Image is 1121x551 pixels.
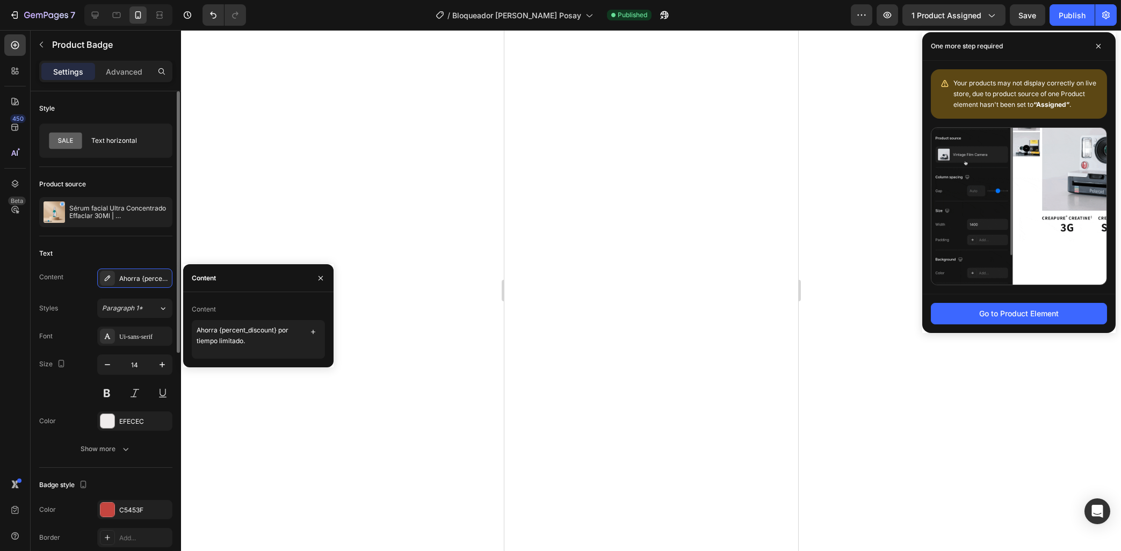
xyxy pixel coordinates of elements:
div: Add... [119,533,170,543]
b: “Assigned” [1033,100,1069,108]
div: Style [39,104,55,113]
p: Advanced [106,66,142,77]
div: Text [39,249,53,258]
div: Content [192,305,216,314]
button: Go to Product Element [931,303,1107,324]
div: Border [39,533,60,542]
div: C5453F [119,505,170,515]
p: Product Badge [52,38,168,51]
div: Publish [1059,10,1086,21]
div: Ui-sans-serif [119,332,170,342]
div: Text horizontal [91,128,157,153]
div: Color [39,416,56,426]
span: Bloqueador [PERSON_NAME] Posay [452,10,581,21]
div: 450 [10,114,26,123]
button: 1 product assigned [902,4,1006,26]
button: Save [1010,4,1045,26]
div: Font [39,331,53,341]
div: Undo/Redo [202,4,246,26]
div: Go to Product Element [979,308,1059,319]
div: Badge style [39,478,90,492]
span: Paragraph 1* [102,303,143,313]
button: Show more [39,439,172,459]
p: One more step required [931,41,1003,52]
span: 1 product assigned [912,10,981,21]
div: Color [39,505,56,514]
span: / [447,10,450,21]
div: Size [39,357,68,372]
div: Content [192,273,216,283]
button: 7 [4,4,80,26]
iframe: Design area [504,30,798,551]
div: EFECEC [119,417,170,426]
button: Publish [1050,4,1095,26]
div: Open Intercom Messenger [1084,498,1110,524]
span: Save [1019,11,1037,20]
p: Settings [53,66,83,77]
div: Styles [39,303,58,313]
span: Published [618,10,647,20]
div: Content [39,272,63,282]
img: product feature img [44,201,65,223]
div: Product source [39,179,86,189]
div: Show more [81,444,131,454]
div: Beta [8,197,26,205]
button: Paragraph 1* [97,299,172,318]
div: Ahorra {percent_discount} por tiempo limitado. [119,274,170,284]
span: Your products may not display correctly on live store, due to product source of one Product eleme... [953,79,1096,108]
p: Sérum facial Ultra Concentrado Effaclar 30Ml | [PERSON_NAME]-Posay [69,205,168,220]
p: 7 [70,9,75,21]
